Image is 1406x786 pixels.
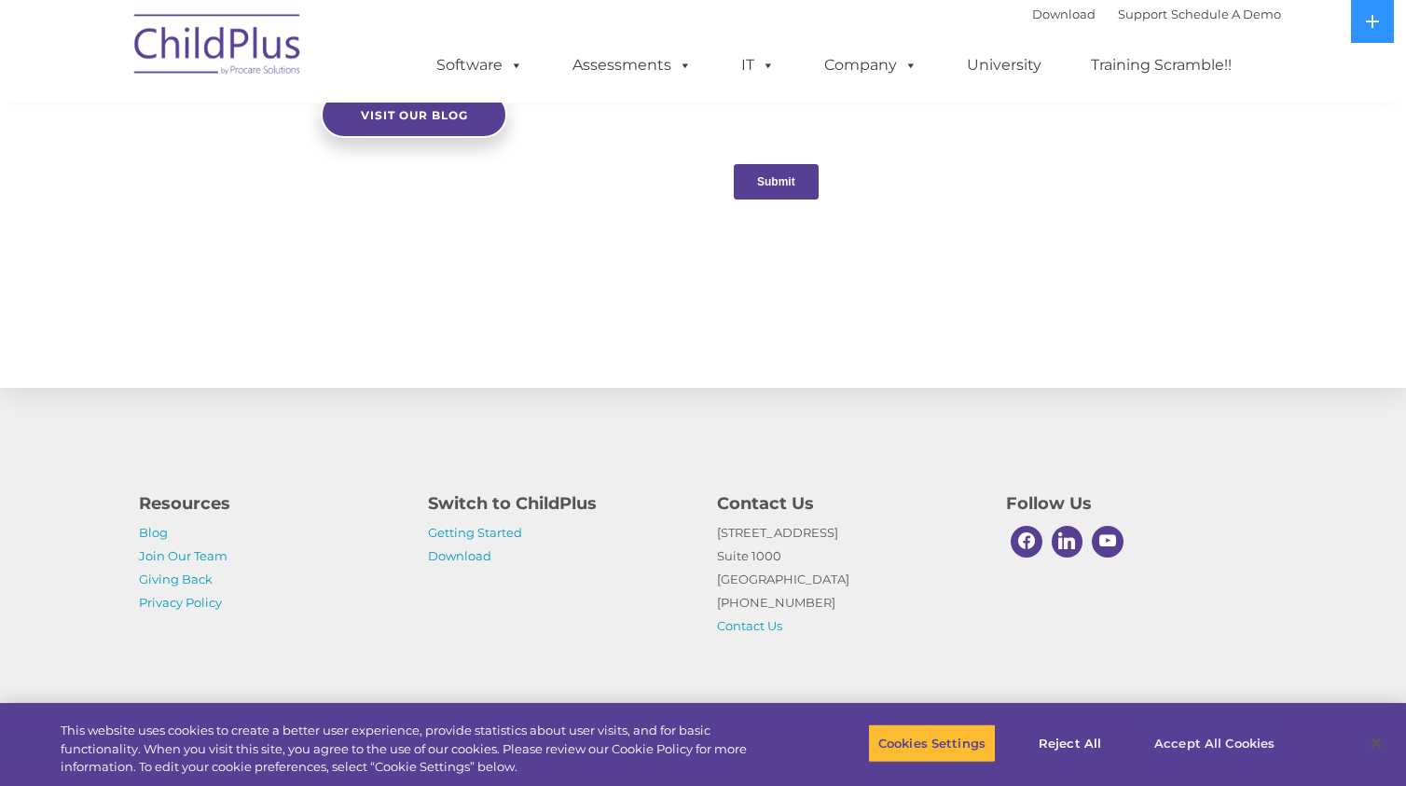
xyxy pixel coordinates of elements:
a: Support [1118,7,1167,21]
img: ChildPlus by Procare Solutions [125,1,311,94]
font: | [1032,7,1281,21]
a: Download [1032,7,1096,21]
a: Giving Back [139,572,213,586]
a: Software [418,47,542,84]
a: IT [723,47,793,84]
p: [STREET_ADDRESS] Suite 1000 [GEOGRAPHIC_DATA] [PHONE_NUMBER] [717,521,978,638]
h4: Switch to ChildPlus [428,490,689,517]
a: Contact Us [717,618,782,633]
a: Download [428,548,491,563]
button: Close [1356,723,1397,764]
a: Facebook [1006,521,1047,562]
a: Getting Started [428,525,522,540]
button: Cookies Settings [868,724,996,763]
h4: Contact Us [717,490,978,517]
a: Training Scramble!! [1072,47,1250,84]
span: Visit our blog [361,108,468,122]
a: Assessments [554,47,710,84]
h4: Follow Us [1006,490,1267,517]
a: Linkedin [1047,521,1088,562]
a: Youtube [1087,521,1128,562]
a: Privacy Policy [139,595,222,610]
span: Last name [259,123,316,137]
h4: Resources [139,490,400,517]
button: Accept All Cookies [1144,724,1285,763]
a: Blog [139,525,168,540]
a: University [948,47,1060,84]
a: Visit our blog [321,91,507,138]
a: Join Our Team [139,548,227,563]
a: Schedule A Demo [1171,7,1281,21]
span: Phone number [259,200,338,214]
div: This website uses cookies to create a better user experience, provide statistics about user visit... [61,722,773,777]
a: Company [806,47,936,84]
button: Reject All [1012,724,1128,763]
